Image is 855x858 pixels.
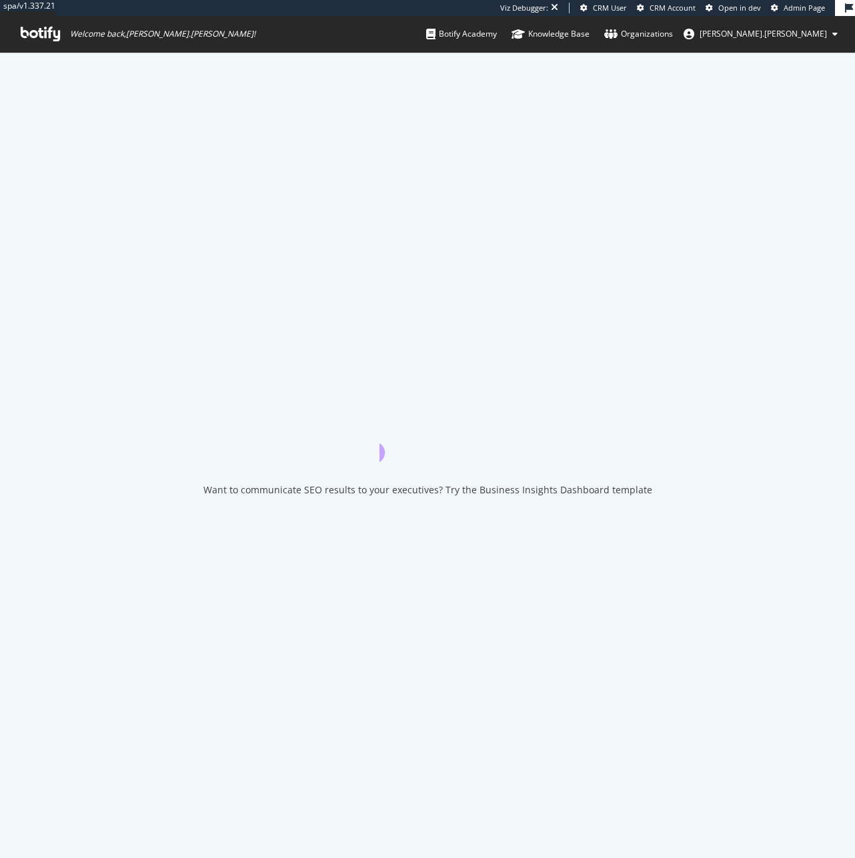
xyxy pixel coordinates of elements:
[706,3,761,13] a: Open in dev
[580,3,627,13] a: CRM User
[512,16,590,52] a: Knowledge Base
[718,3,761,13] span: Open in dev
[500,3,548,13] div: Viz Debugger:
[426,27,497,41] div: Botify Academy
[604,16,673,52] a: Organizations
[673,23,848,45] button: [PERSON_NAME].[PERSON_NAME]
[70,29,255,39] span: Welcome back, [PERSON_NAME].[PERSON_NAME] !
[512,27,590,41] div: Knowledge Base
[203,483,652,497] div: Want to communicate SEO results to your executives? Try the Business Insights Dashboard template
[771,3,825,13] a: Admin Page
[379,414,476,462] div: animation
[426,16,497,52] a: Botify Academy
[700,28,827,39] span: jessica.jordan
[593,3,627,13] span: CRM User
[604,27,673,41] div: Organizations
[784,3,825,13] span: Admin Page
[637,3,696,13] a: CRM Account
[650,3,696,13] span: CRM Account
